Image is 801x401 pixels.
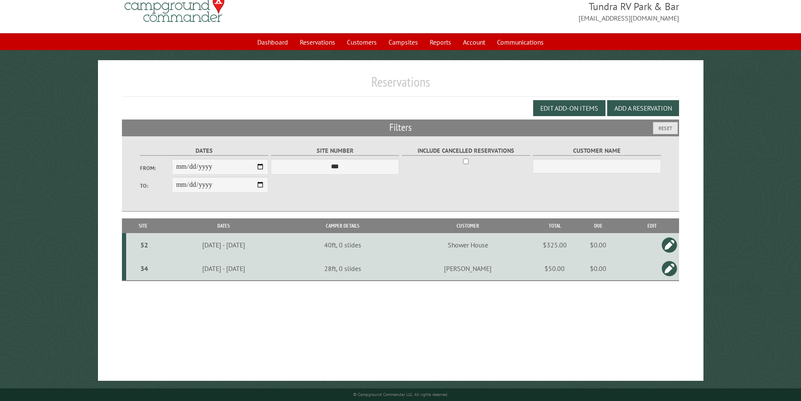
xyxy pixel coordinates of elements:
[140,146,268,156] label: Dates
[571,218,625,233] th: Due
[625,218,679,233] th: Edit
[398,257,538,281] td: [PERSON_NAME]
[398,233,538,257] td: Shower House
[533,146,661,156] label: Customer Name
[571,233,625,257] td: $0.00
[353,392,448,397] small: © Campground Commander LLC. All rights reserved.
[287,257,398,281] td: 28ft, 0 slides
[607,100,679,116] button: Add a Reservation
[140,164,172,172] label: From:
[538,233,571,257] td: $325.00
[383,34,423,50] a: Campsites
[342,34,382,50] a: Customers
[425,34,456,50] a: Reports
[140,182,172,190] label: To:
[571,257,625,281] td: $0.00
[538,257,571,281] td: $50.00
[458,34,490,50] a: Account
[252,34,293,50] a: Dashboard
[161,264,286,273] div: [DATE] - [DATE]
[130,264,159,273] div: 34
[533,100,605,116] button: Edit Add-on Items
[161,241,286,249] div: [DATE] - [DATE]
[271,146,399,156] label: Site Number
[122,120,679,135] h2: Filters
[160,218,287,233] th: Dates
[295,34,340,50] a: Reservations
[653,122,678,134] button: Reset
[398,218,538,233] th: Customer
[402,146,530,156] label: Include Cancelled Reservations
[122,74,679,97] h1: Reservations
[538,218,571,233] th: Total
[130,241,159,249] div: 52
[126,218,160,233] th: Site
[287,233,398,257] td: 40ft, 0 slides
[492,34,549,50] a: Communications
[287,218,398,233] th: Camper Details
